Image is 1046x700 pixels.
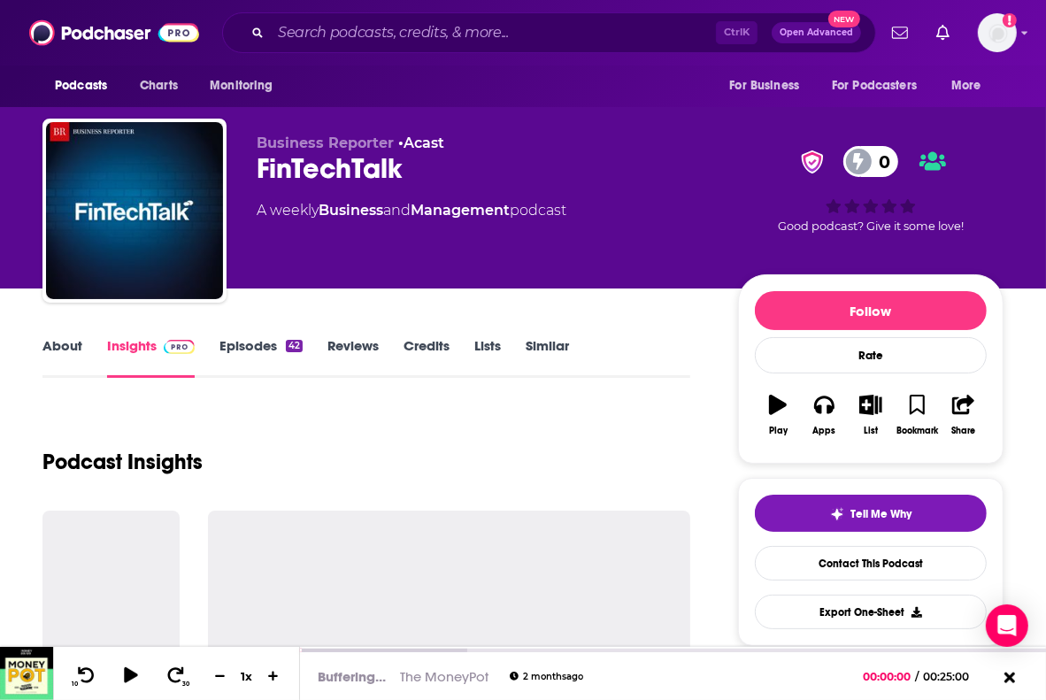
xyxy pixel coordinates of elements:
[160,665,194,688] button: 30
[128,69,188,103] a: Charts
[286,340,303,352] div: 42
[885,18,915,48] a: Show notifications dropdown
[864,670,916,683] span: 00:00:00
[978,13,1017,52] img: User Profile
[383,202,411,219] span: and
[183,681,190,688] span: 30
[55,73,107,98] span: Podcasts
[820,69,942,103] button: open menu
[755,383,801,447] button: Play
[986,604,1028,647] div: Open Intercom Messenger
[772,22,861,43] button: Open AdvancedNew
[729,73,799,98] span: For Business
[769,426,788,436] div: Play
[219,337,303,378] a: Episodes42
[951,73,981,98] span: More
[929,18,957,48] a: Show notifications dropdown
[210,73,273,98] span: Monitoring
[398,135,444,151] span: •
[222,12,876,53] div: Search podcasts, credits, & more...
[755,291,987,330] button: Follow
[896,426,938,436] div: Bookmark
[813,426,836,436] div: Apps
[755,546,987,581] a: Contact This Podcast
[848,383,894,447] button: List
[919,670,988,683] span: 00:25:00
[271,19,716,47] input: Search podcasts, credits, & more...
[716,21,758,44] span: Ctrl K
[941,383,987,447] button: Share
[851,507,912,521] span: Tell Me Why
[404,337,450,378] a: Credits
[801,383,847,447] button: Apps
[951,426,975,436] div: Share
[42,69,130,103] button: open menu
[72,681,78,688] span: 10
[755,337,987,373] div: Rate
[404,135,444,151] a: Acast
[510,672,583,681] div: 2 months ago
[978,13,1017,52] span: Logged in as mresewehr
[796,150,829,173] img: verified Badge
[42,449,203,475] h1: Podcast Insights
[1003,13,1017,27] svg: Add a profile image
[916,670,919,683] span: /
[894,383,940,447] button: Bookmark
[864,426,878,436] div: List
[327,337,379,378] a: Reviews
[197,69,296,103] button: open menu
[526,337,569,378] a: Similar
[832,73,917,98] span: For Podcasters
[978,13,1017,52] button: Show profile menu
[319,202,383,219] a: Business
[68,665,102,688] button: 10
[755,595,987,629] button: Export One-Sheet
[46,122,223,299] img: FinTechTalk
[257,135,394,151] span: Business Reporter
[107,337,195,378] a: InsightsPodchaser Pro
[400,668,488,685] a: The MoneyPot
[738,135,1004,244] div: verified Badge0Good podcast? Give it some love!
[755,495,987,532] button: tell me why sparkleTell Me Why
[780,28,853,37] span: Open Advanced
[939,69,1004,103] button: open menu
[140,73,178,98] span: Charts
[42,337,82,378] a: About
[29,16,199,50] img: Podchaser - Follow, Share and Rate Podcasts
[861,146,899,177] span: 0
[474,337,501,378] a: Lists
[717,69,821,103] button: open menu
[318,668,386,685] div: Buffering...
[257,200,566,221] div: A weekly podcast
[411,202,510,219] a: Management
[164,340,195,354] img: Podchaser Pro
[828,11,860,27] span: New
[778,219,964,233] span: Good podcast? Give it some love!
[843,146,899,177] a: 0
[232,669,262,683] div: 1 x
[830,507,844,521] img: tell me why sparkle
